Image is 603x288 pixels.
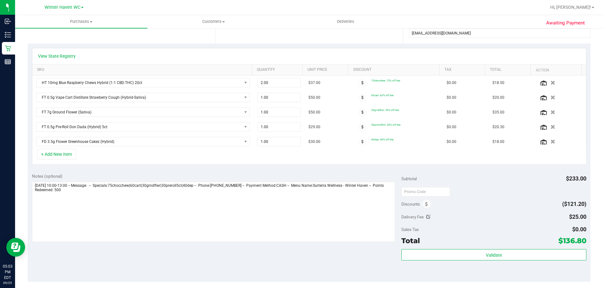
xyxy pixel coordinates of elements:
span: 30grndflwr: 30% off line [371,108,399,112]
span: $35.00 [492,109,504,115]
span: $30.00 [308,139,320,145]
span: Validate [486,253,502,258]
span: HT 10mg Blue Raspberry Chews Hybrid (1:1 CBD:THC) 20ct [36,78,242,87]
span: $20.00 [492,95,504,101]
span: Sales Tax [401,227,419,232]
span: NO DATA FOUND [36,93,250,102]
span: $20.30 [492,124,504,130]
span: $0.00 [572,226,586,233]
span: 40dep: 40% off line [371,138,394,141]
input: 1.00 [258,123,301,131]
span: Customers [148,19,279,24]
span: Subtotal [401,176,417,181]
a: Tax [444,67,483,72]
a: Total [490,67,528,72]
span: $50.00 [308,109,320,115]
input: 1.00 [258,108,301,117]
a: Quantity [257,67,300,72]
span: Deliveries [329,19,363,24]
span: $233.00 [566,175,586,182]
span: ($121.20) [562,201,586,207]
a: Discount [353,67,437,72]
span: Awaiting Payment [546,19,585,27]
p: 09/25 [3,280,12,285]
button: + Add New Item [37,149,76,160]
span: NO DATA FOUND [36,137,250,146]
p: 05:03 PM EDT [3,264,12,280]
inline-svg: Retail [5,45,11,51]
span: 75chocchew: 75% off line [371,79,400,82]
span: FT 7g Ground Flower (Sativa) [36,108,242,117]
span: NO DATA FOUND [36,78,250,87]
span: $0.00 [447,124,456,130]
input: Promo Code [401,187,450,196]
input: 1.00 [258,93,301,102]
span: Notes (optional) [32,174,62,179]
span: NO DATA FOUND [36,107,250,117]
a: Purchases [15,15,147,28]
iframe: Resource center [6,238,25,257]
i: Edit Delivery Fee [426,215,431,219]
span: $18.00 [492,139,504,145]
inline-svg: Inventory [5,32,11,38]
th: Action [530,65,581,76]
a: SKU [37,67,250,72]
span: 60cart: 60% off line [371,94,394,97]
inline-svg: Reports [5,59,11,65]
span: $0.00 [447,109,456,115]
span: NO DATA FOUND [36,122,250,132]
span: Total [401,236,420,245]
span: $29.00 [308,124,320,130]
span: Hi, [PERSON_NAME]! [550,5,591,10]
input: 2.00 [258,78,301,87]
span: FT 0.5g Pre-Roll Don Dada (Hybrid) 5ct [36,123,242,131]
span: $0.00 [447,139,456,145]
span: $50.00 [308,95,320,101]
input: 1.00 [258,137,301,146]
span: Purchases [15,19,147,24]
span: Winter Haven WC [45,5,80,10]
button: Validate [401,249,586,260]
span: $136.80 [558,236,586,245]
span: $0.00 [447,80,456,86]
span: FT 0.5g Vape Cart Distillate Strawberry Cough (Hybrid-Sativa) [36,93,242,102]
span: $18.50 [492,80,504,86]
span: Delivery Fee [401,214,424,219]
span: Discounts [401,198,420,210]
span: $0.00 [447,95,456,101]
span: $25.00 [569,213,586,220]
a: Unit Price [307,67,346,72]
span: FD 3.5g Flower Greenhouse Cakez (Hybrid) [36,137,242,146]
span: $37.00 [308,80,320,86]
a: Customers [147,15,280,28]
a: View State Registry [38,53,76,59]
a: Deliveries [280,15,412,28]
inline-svg: Inbound [5,18,11,24]
span: 30preroll5ct: 30% off line [371,123,400,126]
